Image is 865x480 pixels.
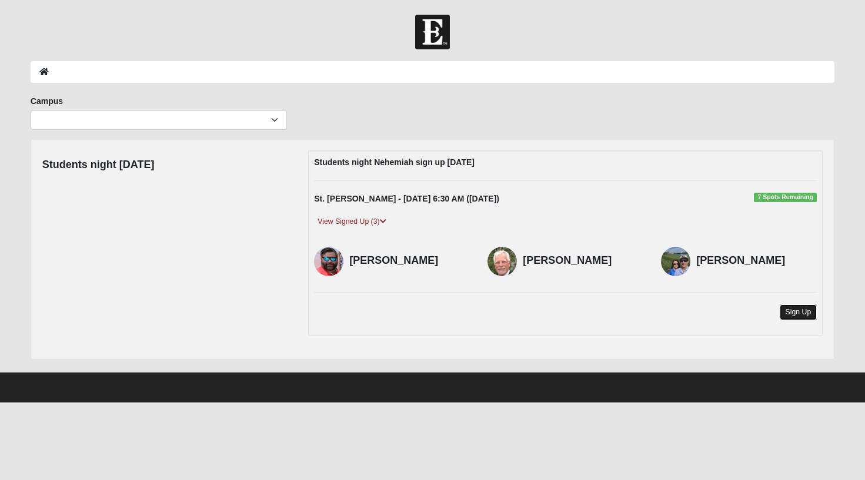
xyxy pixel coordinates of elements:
[696,254,817,267] h4: [PERSON_NAME]
[349,254,470,267] h4: [PERSON_NAME]
[780,304,817,320] a: Sign Up
[415,15,450,49] img: Church of Eleven22 Logo
[314,216,389,228] a: View Signed Up (3)
[314,247,343,276] img: Jason Archer
[661,247,690,276] img: Karen Paulk
[523,254,643,267] h4: [PERSON_NAME]
[314,157,475,167] strong: Students night Nehemiah sign up [DATE]
[487,247,517,276] img: Randy Brienen
[754,193,817,202] span: 7 Spots Remaining
[31,95,63,107] label: Campus
[314,194,499,203] strong: St. [PERSON_NAME] - [DATE] 6:30 AM ([DATE])
[42,159,155,172] h4: Students night [DATE]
